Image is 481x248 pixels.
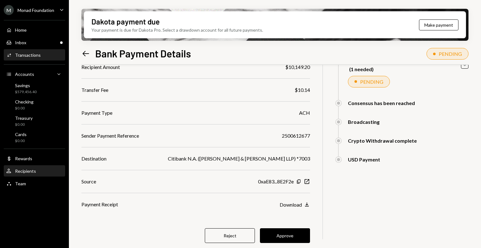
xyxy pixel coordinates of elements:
[95,47,191,60] h1: Bank Payment Details
[15,138,27,144] div: $0.00
[280,201,310,208] button: Download
[91,27,263,33] div: Your payment is due for Dakota Pro. Select a drawdown account for all future payments.
[81,201,118,208] div: Payment Receipt
[299,109,310,117] div: ACH
[15,156,32,161] div: Rewards
[348,138,417,144] div: Crypto Withdrawal complete
[81,109,112,117] div: Payment Type
[280,202,302,208] div: Download
[4,81,65,96] a: Savings$579,456.40
[4,130,65,145] a: Cards$0.00
[4,165,65,177] a: Recipients
[15,71,34,77] div: Accounts
[18,8,54,13] div: Monad Foundation
[419,19,458,30] button: Make payment
[15,52,41,58] div: Transactions
[295,86,310,94] div: $10.14
[81,132,139,140] div: Sender Payment Reference
[4,153,65,164] a: Rewards
[15,99,34,104] div: Checking
[348,119,380,125] div: Broadcasting
[81,63,120,71] div: Recipient Amount
[4,68,65,80] a: Accounts
[4,37,65,48] a: Inbox
[4,24,65,35] a: Home
[15,168,36,174] div: Recipients
[348,156,380,162] div: USD Payment
[15,132,27,137] div: Cards
[285,63,310,71] div: $10,149.20
[15,40,26,45] div: Inbox
[348,100,415,106] div: Consensus has been reached
[205,228,255,243] button: Reject
[81,155,106,162] div: Destination
[439,51,462,57] div: PENDING
[15,115,33,121] div: Treasury
[349,66,418,72] div: (1 needed)
[91,16,160,27] div: Dakota payment due
[81,178,96,185] div: Source
[81,86,108,94] div: Transfer Fee
[15,181,26,186] div: Team
[4,97,65,112] a: Checking$0.00
[260,228,310,243] button: Approve
[4,178,65,189] a: Team
[258,178,294,185] div: 0xaE83...8E2F2e
[15,106,34,111] div: $0.00
[282,132,310,140] div: 2500612677
[15,83,37,88] div: Savings
[4,113,65,129] a: Treasury$0.00
[15,89,37,95] div: $579,456.40
[4,5,14,15] div: M
[360,79,383,85] div: PENDING
[15,122,33,127] div: $0.00
[4,49,65,61] a: Transactions
[168,155,310,162] div: Citibank N.A. ([PERSON_NAME] & [PERSON_NAME] LLP) *7003
[15,27,27,33] div: Home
